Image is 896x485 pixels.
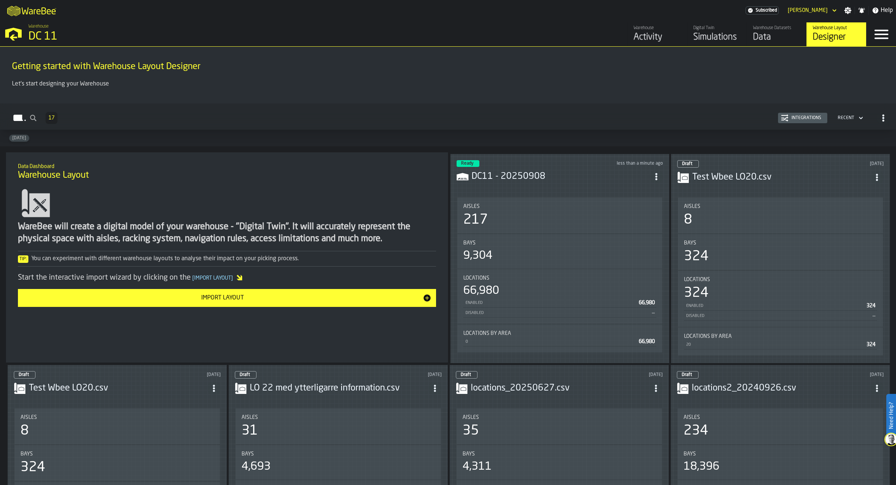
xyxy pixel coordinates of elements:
[684,240,877,246] div: Title
[841,7,855,14] label: button-toggle-Settings
[746,6,779,15] div: Menu Subscription
[678,408,883,444] div: stat-Aisles
[465,301,636,305] div: Enabled
[457,196,663,354] section: card-LayoutDashboardCard
[652,310,655,315] span: —
[785,6,838,15] div: DropdownMenuValue-Kim Jonsson
[457,160,479,167] div: status-3 2
[29,382,207,394] h3: Test Wbee LO20.csv
[463,330,656,336] div: Title
[129,372,221,377] div: Updated: 9/4/2025, 1:31:05 PM Created: 9/4/2025, 12:44:32 PM
[677,371,699,379] div: status-0 2
[28,30,230,43] div: DC 11
[684,203,877,209] div: Title
[756,8,777,13] span: Subscribed
[463,249,492,262] div: 9,304
[463,451,656,457] div: Title
[350,372,442,377] div: Updated: 9/3/2025, 8:44:14 AM Created: 4/4/2025, 10:47:03 AM
[753,31,800,43] div: Data
[693,31,741,43] div: Simulations
[463,336,656,346] div: StatList-item-0
[463,203,656,209] div: Title
[684,414,700,420] span: Aisles
[21,460,45,475] div: 324
[887,395,895,436] label: Need Help?
[684,460,719,473] div: 18,396
[881,6,893,15] span: Help
[22,293,423,302] div: Import Layout
[6,152,448,363] div: ItemListCard-
[18,289,436,307] button: button-Import Layout
[472,171,650,183] h3: DC11 - 20250908
[684,451,877,457] div: Title
[867,303,875,308] span: 324
[855,7,868,14] label: button-toggle-Notifications
[685,342,864,347] div: 20
[457,234,662,268] div: stat-Bays
[49,115,55,121] span: 17
[684,286,709,301] div: 324
[463,414,656,420] div: Title
[463,240,656,246] div: Title
[15,408,220,444] div: stat-Aisles
[242,451,435,457] div: Title
[684,339,877,349] div: StatList-item-20
[684,311,877,321] div: StatList-item-Disabled
[678,234,883,270] div: stat-Bays
[250,382,428,394] h3: LO 22 med ytterligarre information.csv
[778,113,827,123] button: button-Integrations
[450,154,669,363] div: ItemListCard-DashboardItemContainer
[463,423,479,438] div: 35
[18,170,89,181] span: Warehouse Layout
[813,31,860,43] div: Designer
[806,22,866,46] a: link-to-/wh/i/2e91095d-d0fa-471d-87cf-b9f7f81665fc/designer
[684,301,877,311] div: StatList-item-Enabled
[240,373,250,377] span: Draft
[14,371,35,379] div: status-0 2
[684,277,877,283] div: Title
[463,275,656,281] div: Title
[242,460,271,473] div: 4,693
[12,80,884,88] p: Let's start designing your Warehouse
[684,212,692,227] div: 8
[242,451,254,457] span: Bays
[465,311,649,315] div: Disabled
[788,7,828,13] div: DropdownMenuValue-Kim Jonsson
[28,24,49,29] span: Warehouse
[461,373,471,377] span: Draft
[21,414,214,420] div: Title
[835,114,865,122] div: DropdownMenuValue-4
[685,304,864,308] div: Enabled
[684,249,709,264] div: 324
[677,160,699,168] div: status-0 2
[43,112,60,124] div: ButtonLoadMore-Load More-Prev-First-Last
[684,277,710,283] span: Locations
[463,451,475,457] span: Bays
[18,221,436,245] div: WareBee will create a digital model of your warehouse - "Digital Twin". It will accurately repres...
[682,162,693,166] span: Draft
[457,445,662,479] div: stat-Bays
[463,460,492,473] div: 4,311
[693,25,741,31] div: Digital Twin
[463,414,479,420] span: Aisles
[692,171,870,183] h3: Test Wbee LO20.csv
[678,327,883,355] div: stat-Locations by Area
[753,25,800,31] div: Warehouse Datasets
[684,451,696,457] span: Bays
[684,203,700,209] span: Aisles
[242,414,435,420] div: Title
[463,212,488,227] div: 217
[685,314,869,318] div: Disabled
[18,254,436,263] div: You can experiment with different warehouse layouts to analyse their impact on your picking process.
[687,22,747,46] a: link-to-/wh/i/2e91095d-d0fa-471d-87cf-b9f7f81665fc/simulations
[671,154,890,363] div: ItemListCard-DashboardItemContainer
[18,162,436,170] h2: Sub Title
[21,451,33,457] span: Bays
